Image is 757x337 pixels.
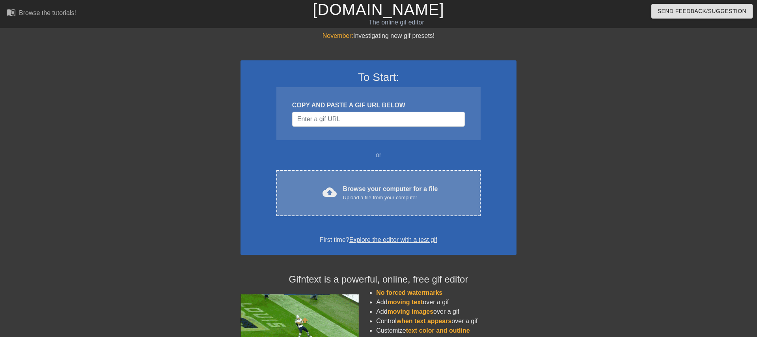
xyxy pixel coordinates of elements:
[323,185,337,199] span: cloud_upload
[388,299,423,305] span: moving text
[376,307,516,316] li: Add over a gif
[406,327,470,334] span: text color and outline
[6,7,76,20] a: Browse the tutorials!
[343,194,438,202] div: Upload a file from your computer
[343,184,438,202] div: Browse your computer for a file
[376,326,516,335] li: Customize
[261,150,496,160] div: or
[349,236,437,243] a: Explore the editor with a test gif
[376,316,516,326] li: Control over a gif
[251,235,506,245] div: First time?
[292,112,465,127] input: Username
[292,101,465,110] div: COPY AND PASTE A GIF URL BELOW
[256,18,537,27] div: The online gif editor
[313,1,444,18] a: [DOMAIN_NAME]
[19,9,76,16] div: Browse the tutorials!
[251,71,506,84] h3: To Start:
[651,4,753,19] button: Send Feedback/Suggestion
[241,31,516,41] div: Investigating new gif presets!
[376,289,442,296] span: No forced watermarks
[376,298,516,307] li: Add over a gif
[241,274,516,285] h4: Gifntext is a powerful, online, free gif editor
[323,32,353,39] span: November:
[388,308,433,315] span: moving images
[6,7,16,17] span: menu_book
[658,6,746,16] span: Send Feedback/Suggestion
[397,318,452,324] span: when text appears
